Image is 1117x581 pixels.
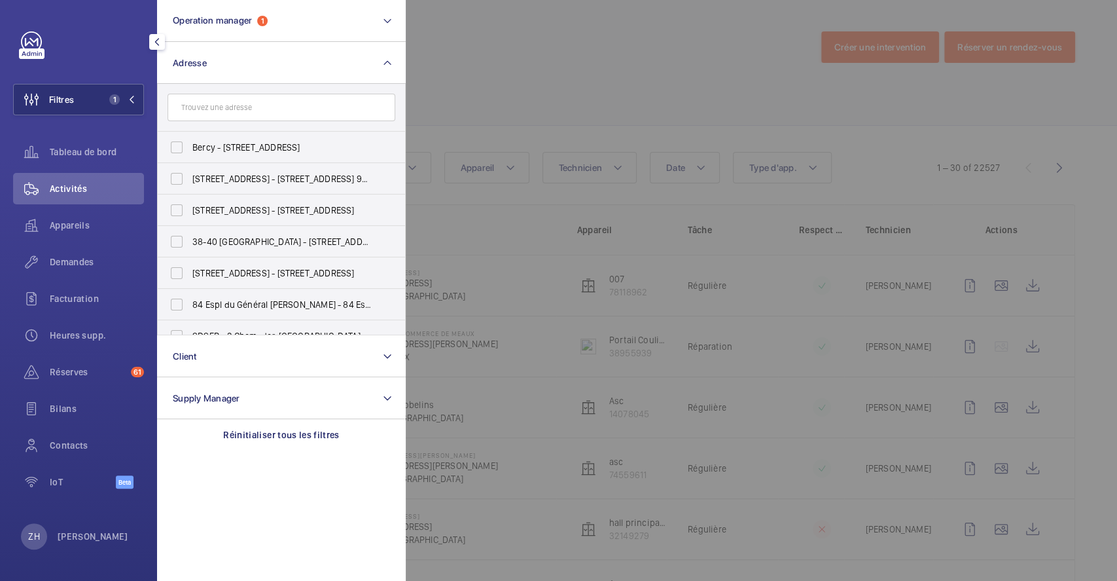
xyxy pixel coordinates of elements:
[50,402,144,415] span: Bilans
[13,84,144,115] button: Filtres1
[50,292,144,305] span: Facturation
[50,439,144,452] span: Contacts
[131,367,144,377] span: 61
[28,530,39,543] p: ZH
[50,476,116,489] span: IoT
[109,94,120,105] span: 1
[50,365,126,379] span: Réserves
[50,145,144,159] span: Tableau de bord
[50,329,144,342] span: Heures supp.
[50,255,144,269] span: Demandes
[58,530,128,543] p: [PERSON_NAME]
[116,476,133,489] span: Beta
[50,219,144,232] span: Appareils
[50,182,144,195] span: Activités
[49,93,74,106] span: Filtres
